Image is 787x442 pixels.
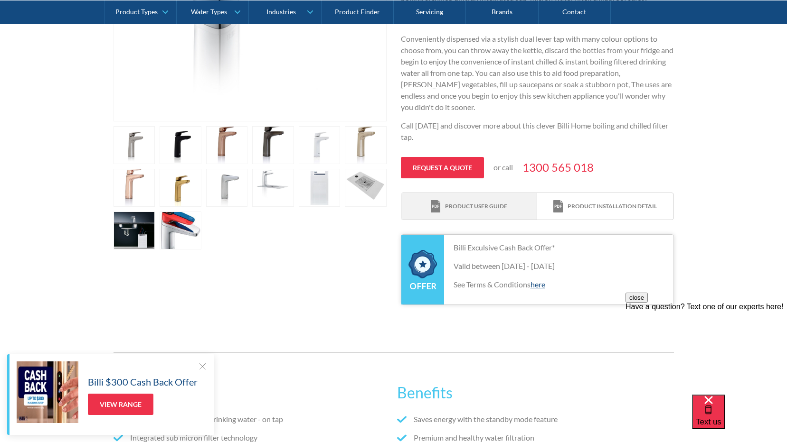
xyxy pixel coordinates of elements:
[88,394,153,415] a: View Range
[401,193,537,220] a: print iconProduct user guide
[345,126,387,164] a: open lightbox
[160,126,201,164] a: open lightbox
[345,169,387,207] a: open lightbox
[299,126,341,164] a: open lightbox
[299,169,341,207] a: open lightbox
[454,279,664,290] p: See Terms & Conditions
[397,414,673,425] li: Saves energy with the standby mode feature
[626,293,787,406] iframe: podium webchat widget prompt
[454,260,664,272] p: Valid between [DATE] - [DATE]
[445,202,507,211] div: Product user guide
[160,212,201,249] a: open lightbox
[114,381,390,404] h2: Features
[206,126,248,164] a: open lightbox
[114,126,155,164] a: open lightbox
[431,200,440,213] img: print icon
[266,8,296,16] div: Industries
[114,212,155,249] a: open lightbox
[401,120,674,143] p: Call [DATE] and discover more about this clever Billi Home boiling and chilled filter tap.
[531,280,545,289] a: here
[114,169,155,207] a: open lightbox
[252,126,294,164] a: open lightbox
[408,250,437,290] img: offer badge
[454,242,664,253] p: Billi Exculsive Cash Back Offer*
[493,162,513,173] p: or call
[115,8,158,16] div: Product Types
[537,193,673,220] a: print iconProduct installation detail
[17,361,78,423] img: Billi $300 Cash Back Offer
[160,169,201,207] a: open lightbox
[692,395,787,442] iframe: podium webchat widget bubble
[553,200,563,213] img: print icon
[206,169,248,207] a: open lightbox
[88,375,198,389] h5: Billi $300 Cash Back Offer
[568,202,657,211] div: Product installation detail
[252,169,294,207] a: open lightbox
[191,8,227,16] div: Water Types
[522,159,594,176] a: 1300 565 018
[397,381,673,404] h2: Benefits
[114,414,390,425] li: Boiling & chilled filtered drinking water - on tap
[401,33,674,113] p: Conveniently dispensed via a stylish dual lever tap with many colour options to choose from, you ...
[401,157,484,178] a: Request a quote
